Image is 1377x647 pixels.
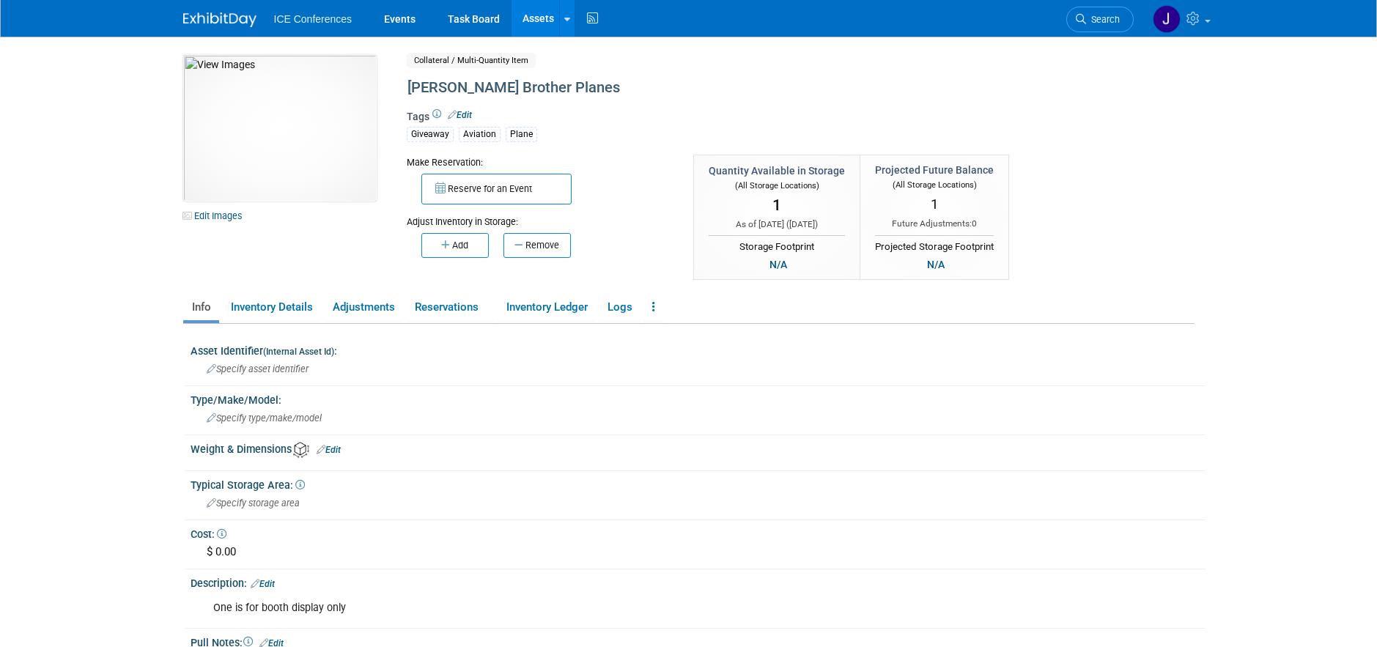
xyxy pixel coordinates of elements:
div: Giveaway [407,127,454,142]
img: Asset Weight and Dimensions [293,442,309,458]
span: Typical Storage Area: [191,479,305,491]
button: Remove [503,233,571,258]
div: [PERSON_NAME] Brother Planes [402,75,1074,101]
a: Inventory Ledger [498,295,596,320]
img: Jessica Villanueva [1153,5,1181,33]
div: (All Storage Locations) [875,177,994,191]
div: Quantity Available in Storage [709,163,845,178]
div: Plane [506,127,537,142]
img: View Images [183,55,377,202]
div: Type/Make/Model: [191,389,1206,407]
a: Edit Images [183,207,248,225]
span: Specify storage area [207,498,300,509]
div: (All Storage Locations) [709,178,845,192]
a: Logs [599,295,640,320]
div: Description: [191,572,1206,591]
div: One is for booth display only [203,594,1014,623]
a: Inventory Details [222,295,321,320]
div: $ 0.00 [202,541,1195,563]
div: Storage Footprint [709,235,845,254]
div: Projected Future Balance [875,163,994,177]
span: ICE Conferences [274,13,352,25]
div: Cost: [191,523,1206,541]
small: (Internal Asset Id) [263,347,334,357]
span: Specify asset identifier [207,363,309,374]
a: Edit [317,445,341,455]
button: Reserve for an Event [421,174,572,204]
div: N/A [923,256,949,273]
div: Aviation [459,127,501,142]
span: Collateral / Multi-Quantity Item [407,53,536,68]
a: Edit [251,579,275,589]
a: Info [183,295,219,320]
span: Search [1086,14,1120,25]
div: Future Adjustments: [875,218,994,230]
a: Reservations [406,295,495,320]
div: Weight & Dimensions [191,438,1206,458]
a: Search [1066,7,1134,32]
div: As of [DATE] ( ) [709,218,845,231]
div: Asset Identifier : [191,340,1206,358]
div: Make Reservation: [407,155,672,169]
a: Edit [448,110,472,120]
div: Adjust Inventory in Storage: [407,204,672,229]
div: Projected Storage Footprint [875,235,994,254]
span: 1 [772,196,781,214]
span: 0 [972,218,977,229]
span: [DATE] [789,219,815,229]
span: Specify type/make/model [207,413,322,424]
span: 1 [931,196,939,212]
div: Tags [407,109,1074,152]
a: Adjustments [324,295,403,320]
button: Add [421,233,489,258]
div: N/A [765,256,791,273]
img: ExhibitDay [183,12,256,27]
